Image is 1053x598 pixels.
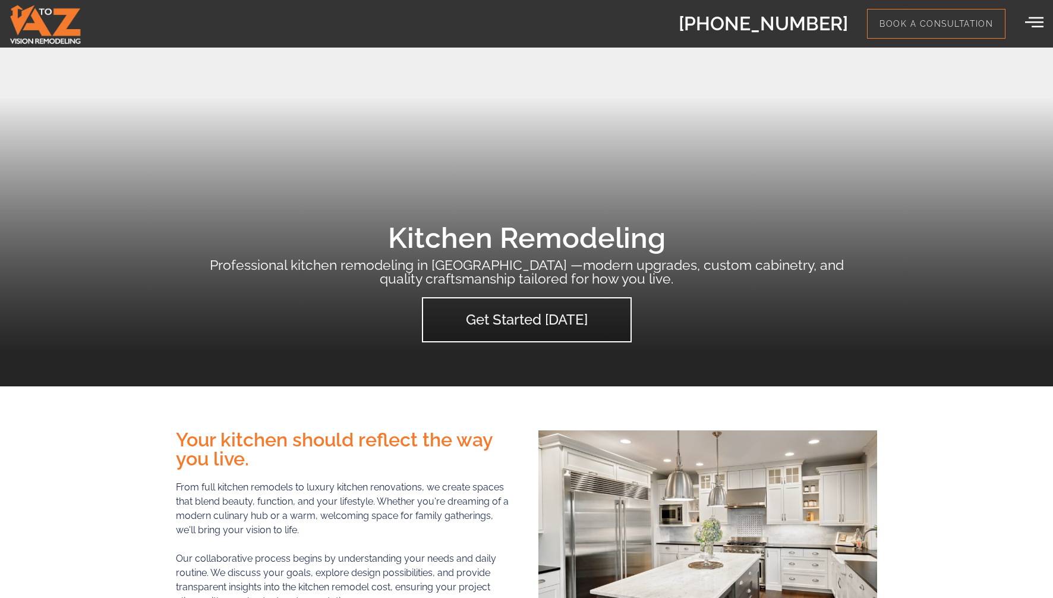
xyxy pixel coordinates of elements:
a: Get Started [DATE] [422,297,632,342]
a: Book a Consultation [867,9,1005,39]
h2: Professional kitchen remodeling in [GEOGRAPHIC_DATA] —modern upgrades, custom cabinetry, and qual... [190,258,863,285]
h2: Your kitchen should reflect the way you live. [176,430,515,468]
span: Book a Consultation [879,18,993,29]
h1: Kitchen Remodeling [190,224,863,252]
h2: [PHONE_NUMBER] [679,14,848,33]
span: Get Started [DATE] [466,313,588,327]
